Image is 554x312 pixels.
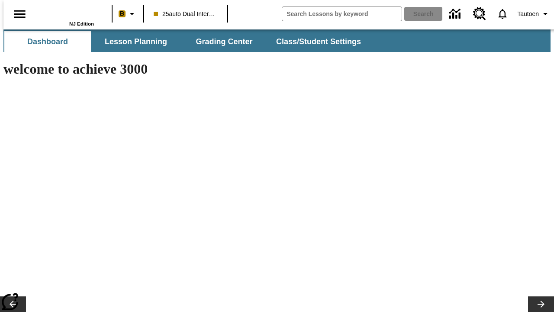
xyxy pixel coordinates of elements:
[38,4,94,21] a: Home
[3,61,377,77] h1: welcome to achieve 3000
[7,1,32,27] button: Open side menu
[491,3,514,25] a: Notifications
[181,31,267,52] button: Grading Center
[528,296,554,312] button: Lesson carousel, Next
[444,2,468,26] a: Data Center
[4,31,91,52] button: Dashboard
[3,29,551,52] div: SubNavbar
[269,31,368,52] button: Class/Student Settings
[514,6,554,22] button: Profile/Settings
[120,8,124,19] span: B
[115,6,141,22] button: Boost Class color is peach. Change class color
[154,10,218,19] span: 25auto Dual International
[468,2,491,26] a: Resource Center, Will open in new tab
[93,31,179,52] button: Lesson Planning
[69,21,94,26] span: NJ Edition
[38,3,94,26] div: Home
[517,10,539,19] span: Tautoen
[282,7,402,21] input: search field
[3,31,369,52] div: SubNavbar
